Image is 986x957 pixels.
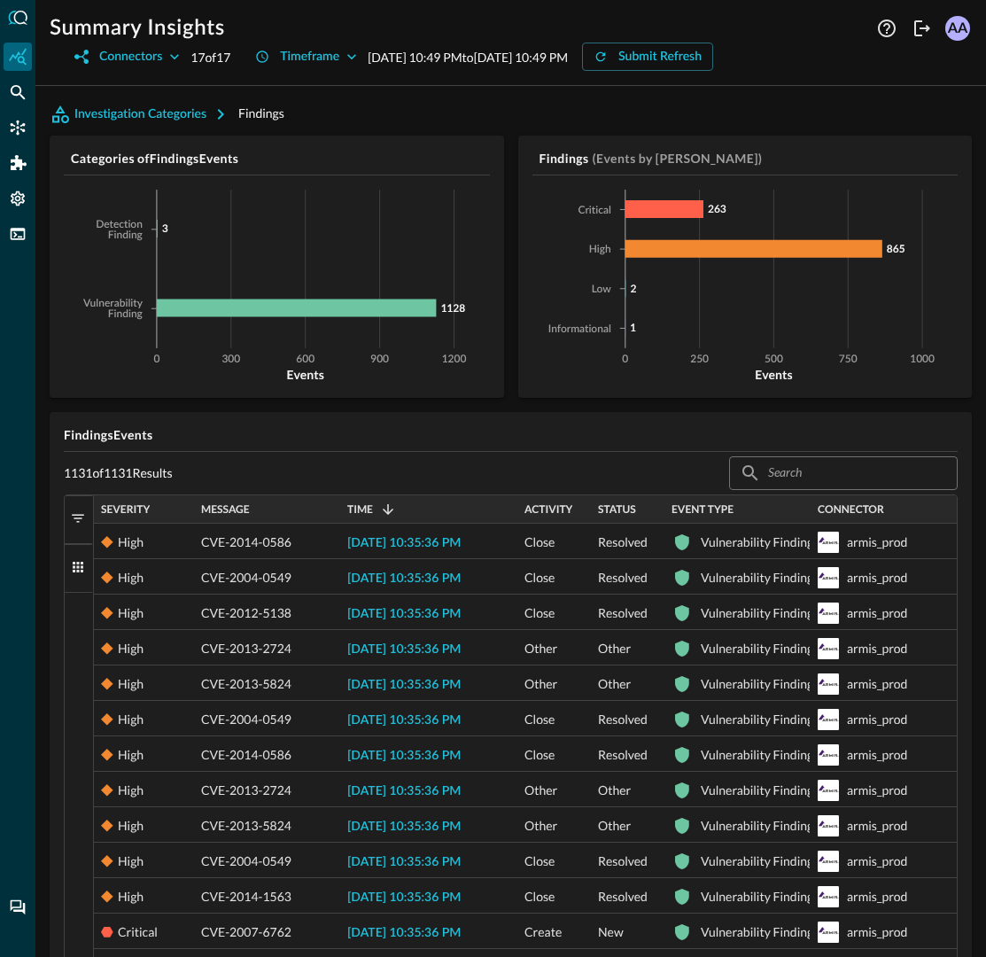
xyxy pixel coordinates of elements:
[708,202,726,215] tspan: 263
[64,43,190,71] button: Connectors
[765,354,783,365] tspan: 500
[118,595,144,631] div: High
[221,354,240,365] tspan: 300
[201,914,291,950] span: CVE-2007-6762
[598,914,624,950] span: New
[118,879,144,914] div: High
[201,631,291,666] span: CVE-2013-2724
[524,702,555,737] span: Close
[118,773,144,808] div: High
[582,43,713,71] button: Submit Refresh
[201,879,291,914] span: CVE-2014-1563
[524,503,572,516] span: Activity
[818,638,839,659] svg: Armis Centrix
[4,78,32,106] div: Federated Search
[701,914,813,950] div: Vulnerability Finding
[347,785,461,797] span: [DATE] 10:35:36 PM
[201,773,291,808] span: CVE-2013-2724
[598,737,648,773] span: Resolved
[4,43,32,71] div: Summary Insights
[598,808,631,844] span: Other
[818,532,839,553] svg: Armis Centrix
[847,914,907,950] div: armis_prod
[201,595,291,631] span: CVE-2012-5138
[887,242,905,255] tspan: 865
[818,744,839,766] svg: Armis Centrix
[847,844,907,879] div: armis_prod
[847,560,907,595] div: armis_prod
[118,914,158,950] div: Critical
[847,808,907,844] div: armis_prod
[82,299,144,309] tspan: Vulnerability
[588,245,610,255] tspan: High
[591,284,611,295] tspan: Low
[201,503,250,516] span: Message
[847,595,907,631] div: armis_prod
[547,324,610,335] tspan: Informational
[847,737,907,773] div: armis_prod
[701,525,813,560] div: Vulnerability Finding
[524,737,555,773] span: Close
[701,560,813,595] div: Vulnerability Finding
[347,927,461,939] span: [DATE] 10:35:36 PM
[347,572,461,585] span: [DATE] 10:35:36 PM
[847,631,907,666] div: armis_prod
[368,48,568,66] p: [DATE] 10:49 PM to [DATE] 10:49 PM
[71,150,490,167] h5: Categories of Findings Events
[818,886,839,907] svg: Armis Centrix
[818,603,839,624] svg: Armis Centrix
[910,354,935,365] tspan: 1000
[201,525,291,560] span: CVE-2014-0586
[296,354,314,365] tspan: 600
[578,206,610,216] tspan: Critical
[524,879,555,914] span: Close
[524,666,557,702] span: Other
[839,354,858,365] tspan: 750
[347,714,461,727] span: [DATE] 10:35:36 PM
[347,750,461,762] span: [DATE] 10:35:36 PM
[630,321,636,334] tspan: 1
[4,149,33,177] div: Addons
[4,220,32,248] div: FSQL
[370,354,389,365] tspan: 900
[818,851,839,872] svg: Armis Centrix
[540,150,589,167] h5: Findings
[598,702,648,737] span: Resolved
[524,844,555,879] span: Close
[118,666,144,702] div: High
[162,222,168,235] tspan: 3
[598,631,631,666] span: Other
[99,46,162,68] div: Connectors
[201,808,291,844] span: CVE-2013-5824
[524,525,555,560] span: Close
[118,560,144,595] div: High
[118,525,144,560] div: High
[190,48,230,66] p: 17 of 17
[598,773,631,808] span: Other
[118,737,144,773] div: High
[818,815,839,836] svg: Armis Centrix
[101,503,150,516] span: Severity
[818,503,884,516] span: Connector
[201,560,291,595] span: CVE-2004-0549
[701,844,813,879] div: Vulnerability Finding
[701,879,813,914] div: Vulnerability Finding
[347,856,461,868] span: [DATE] 10:35:36 PM
[524,560,555,595] span: Close
[768,456,917,489] input: Search
[347,608,461,620] span: [DATE] 10:35:36 PM
[755,367,792,382] tspan: Events
[4,113,32,142] div: Connectors
[701,737,813,773] div: Vulnerability Finding
[672,503,734,516] span: Event Type
[598,879,648,914] span: Resolved
[818,709,839,730] svg: Armis Centrix
[201,702,291,737] span: CVE-2004-0549
[238,105,284,121] span: Findings
[630,282,636,295] tspan: 2
[280,46,339,68] div: Timeframe
[440,301,465,315] tspan: 1128
[818,567,839,588] svg: Armis Centrix
[701,702,813,737] div: Vulnerability Finding
[347,643,461,656] span: [DATE] 10:35:36 PM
